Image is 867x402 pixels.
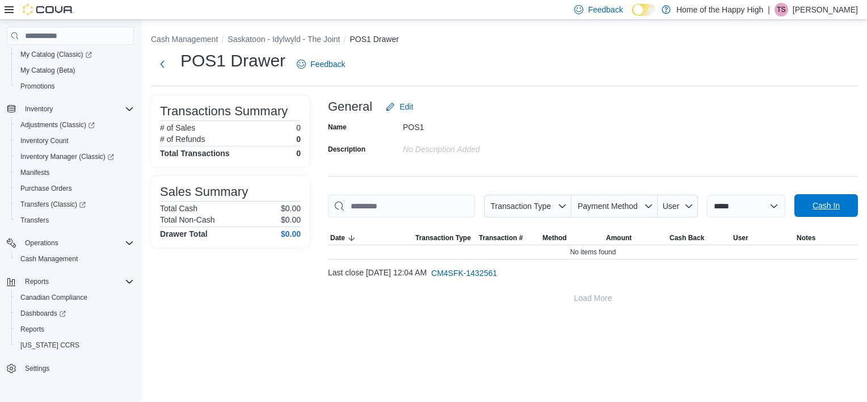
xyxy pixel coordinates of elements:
[281,204,301,213] p: $0.00
[11,181,138,196] button: Purchase Orders
[20,362,54,375] a: Settings
[23,4,74,15] img: Cova
[484,195,571,217] button: Transaction Type
[588,4,622,15] span: Feedback
[20,236,134,250] span: Operations
[733,233,748,242] span: User
[20,152,114,161] span: Inventory Manager (Classic)
[731,231,794,245] button: User
[20,293,87,302] span: Canadian Compliance
[20,102,134,116] span: Inventory
[296,123,301,132] p: 0
[25,104,53,114] span: Inventory
[328,100,372,114] h3: General
[20,236,63,250] button: Operations
[574,292,612,304] span: Load More
[16,338,84,352] a: [US_STATE] CCRS
[20,361,134,375] span: Settings
[16,150,134,164] span: Inventory Manager (Classic)
[16,252,134,266] span: Cash Management
[16,307,70,320] a: Dashboards
[381,95,418,118] button: Edit
[775,3,788,16] div: Tahmidur Sanvi
[2,360,138,376] button: Settings
[160,204,197,213] h6: Total Cash
[11,305,138,321] a: Dashboards
[403,118,555,132] div: POS1
[16,64,134,77] span: My Catalog (Beta)
[296,149,301,158] h4: 0
[20,341,79,350] span: [US_STATE] CCRS
[160,123,195,132] h6: # of Sales
[16,118,134,132] span: Adjustments (Classic)
[310,58,345,70] span: Feedback
[813,200,840,211] span: Cash In
[20,82,55,91] span: Promotions
[20,66,75,75] span: My Catalog (Beta)
[11,133,138,149] button: Inventory Count
[11,321,138,337] button: Reports
[20,184,72,193] span: Purchase Orders
[16,48,134,61] span: My Catalog (Classic)
[777,3,785,16] span: TS
[16,166,134,179] span: Manifests
[16,198,90,211] a: Transfers (Classic)
[11,196,138,212] a: Transfers (Classic)
[632,4,656,16] input: Dark Mode
[570,248,616,257] span: No items found
[20,102,57,116] button: Inventory
[16,48,96,61] a: My Catalog (Classic)
[16,198,134,211] span: Transfers (Classic)
[606,233,632,242] span: Amount
[20,200,86,209] span: Transfers (Classic)
[350,35,398,44] button: POS1 Drawer
[542,233,567,242] span: Method
[25,277,49,286] span: Reports
[16,213,134,227] span: Transfers
[328,287,858,309] button: Load More
[160,215,215,224] h6: Total Non-Cash
[20,50,92,59] span: My Catalog (Classic)
[20,168,49,177] span: Manifests
[11,165,138,181] button: Manifests
[11,78,138,94] button: Promotions
[768,3,770,16] p: |
[794,231,858,245] button: Notes
[281,229,301,238] h4: $0.00
[2,274,138,290] button: Reports
[477,231,540,245] button: Transaction #
[2,235,138,251] button: Operations
[670,233,704,242] span: Cash Back
[479,233,523,242] span: Transaction #
[663,202,680,211] span: User
[328,262,858,284] div: Last close [DATE] 12:04 AM
[413,231,477,245] button: Transaction Type
[11,62,138,78] button: My Catalog (Beta)
[328,195,475,217] input: This is a search bar. As you type, the results lower in the page will automatically filter.
[25,238,58,248] span: Operations
[676,3,763,16] p: Home of the Happy High
[292,53,350,76] a: Feedback
[20,216,49,225] span: Transfers
[160,135,205,144] h6: # of Refunds
[16,182,134,195] span: Purchase Orders
[16,252,82,266] a: Cash Management
[16,323,49,336] a: Reports
[604,231,667,245] button: Amount
[328,123,347,132] label: Name
[2,101,138,117] button: Inventory
[16,118,99,132] a: Adjustments (Classic)
[330,233,345,242] span: Date
[490,202,551,211] span: Transaction Type
[20,275,53,288] button: Reports
[20,275,134,288] span: Reports
[16,213,53,227] a: Transfers
[296,135,301,144] p: 0
[228,35,340,44] button: Saskatoon - Idylwyld - The Joint
[16,134,73,148] a: Inventory Count
[540,231,604,245] button: Method
[151,33,858,47] nav: An example of EuiBreadcrumbs
[16,307,134,320] span: Dashboards
[399,101,413,112] span: Edit
[16,323,134,336] span: Reports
